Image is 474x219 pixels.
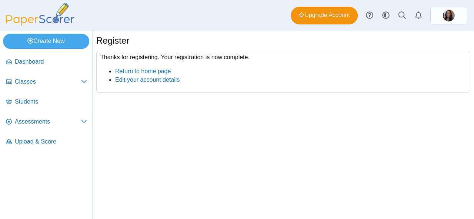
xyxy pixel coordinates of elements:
a: PaperScorer [3,20,77,27]
span: Students [15,98,87,106]
span: Cassidy Baker [443,10,455,21]
a: Upload & Score [3,133,90,151]
span: Dashboard [15,58,87,66]
a: Classes [3,73,90,91]
a: ps.YB0dtrGqeZxi6jqY [430,7,467,24]
a: Students [3,93,90,111]
img: PaperScorer [3,3,77,26]
h1: Register [96,34,129,47]
span: Upgrade Account [298,11,350,19]
a: Dashboard [3,53,90,71]
a: Alerts [410,7,427,24]
a: Upgrade Account [291,7,358,24]
a: Return to home page [115,68,171,74]
div: Thanks for registering. Your registration is now complete. [96,51,470,92]
a: Edit your account details [115,77,180,83]
a: Assessments [3,113,90,131]
img: ps.YB0dtrGqeZxi6jqY [443,10,455,21]
span: Upload & Score [15,138,87,146]
a: Create New [3,34,89,48]
span: Assessments [15,118,81,126]
span: Classes [15,78,81,86]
